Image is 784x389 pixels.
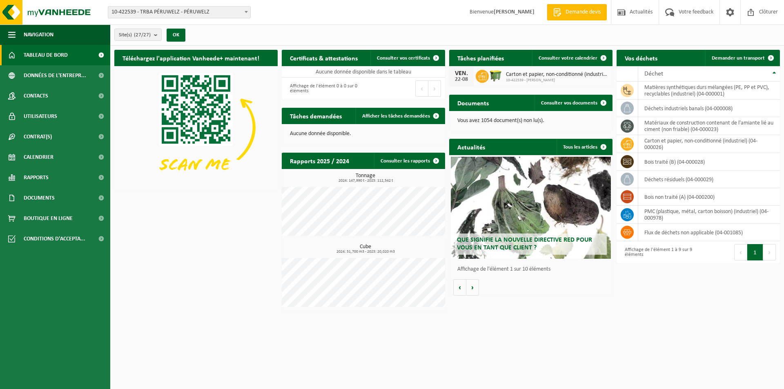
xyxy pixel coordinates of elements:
[370,50,444,66] a: Consulter vos certificats
[457,118,604,124] p: Vous avez 1054 document(s) non lu(s).
[449,50,512,66] h2: Tâches planifiées
[167,29,185,42] button: OK
[134,32,151,38] count: (27/27)
[457,237,592,251] span: Que signifie la nouvelle directive RED pour vous en tant que client ?
[638,153,780,171] td: bois traité (B) (04-000028)
[282,66,445,78] td: Aucune donnée disponible dans le tableau
[286,80,359,98] div: Affichage de l'élément 0 à 0 sur 0 éléments
[763,244,776,260] button: Next
[24,208,73,229] span: Boutique en ligne
[532,50,612,66] a: Consulter votre calendrier
[466,279,479,296] button: Volgende
[453,70,470,77] div: VEN.
[374,153,444,169] a: Consulter les rapports
[282,50,366,66] h2: Certificats & attestations
[638,135,780,153] td: carton et papier, non-conditionné (industriel) (04-000026)
[489,69,503,82] img: WB-1100-HPE-GN-50
[428,80,441,97] button: Next
[638,171,780,188] td: déchets résiduels (04-000029)
[108,6,251,18] span: 10-422539 - TRBA PÉRUWELZ - PÉRUWELZ
[547,4,607,20] a: Demande devis
[449,95,497,111] h2: Documents
[557,139,612,155] a: Tous les articles
[24,24,53,45] span: Navigation
[286,250,445,254] span: 2024: 51,700 m3 - 2025: 20,020 m3
[24,229,85,249] span: Conditions d'accepta...
[494,9,535,15] strong: [PERSON_NAME]
[638,188,780,206] td: bois non traité (A) (04-000200)
[290,131,437,137] p: Aucune donnée disponible.
[705,50,779,66] a: Demander un transport
[286,179,445,183] span: 2024: 147,990 t - 2025: 112,542 t
[114,29,162,41] button: Site(s)(27/27)
[119,29,151,41] span: Site(s)
[377,56,430,61] span: Consulter vos certificats
[24,86,48,106] span: Contacts
[24,106,57,127] span: Utilisateurs
[541,100,597,106] span: Consulter vos documents
[24,147,53,167] span: Calendrier
[734,244,747,260] button: Previous
[24,127,52,147] span: Contrat(s)
[638,82,780,100] td: matières synthétiques durs mélangées (PE, PP et PVC), recyclables (industriel) (04-000001)
[638,206,780,224] td: PMC (plastique, métal, carton boisson) (industriel) (04-000978)
[114,66,278,189] img: Download de VHEPlus App
[453,77,470,82] div: 22-08
[282,153,357,169] h2: Rapports 2025 / 2024
[453,279,466,296] button: Vorige
[114,50,267,66] h2: Téléchargez l'application Vanheede+ maintenant!
[617,50,666,66] h2: Vos déchets
[506,71,608,78] span: Carton et papier, non-conditionné (industriel)
[282,108,350,124] h2: Tâches demandées
[24,65,86,86] span: Données de l'entrepr...
[362,113,430,119] span: Afficher les tâches demandées
[24,188,55,208] span: Documents
[644,71,663,77] span: Déchet
[621,243,694,261] div: Affichage de l'élément 1 à 9 sur 9 éléments
[108,7,250,18] span: 10-422539 - TRBA PÉRUWELZ - PÉRUWELZ
[638,224,780,241] td: flux de déchets non applicable (04-001085)
[24,167,49,188] span: Rapports
[451,157,611,259] a: Que signifie la nouvelle directive RED pour vous en tant que client ?
[712,56,765,61] span: Demander un transport
[535,95,612,111] a: Consulter vos documents
[457,267,608,272] p: Affichage de l'élément 1 sur 10 éléments
[286,173,445,183] h3: Tonnage
[356,108,444,124] a: Afficher les tâches demandées
[539,56,597,61] span: Consulter votre calendrier
[449,139,493,155] h2: Actualités
[506,78,608,83] span: 10-422539 - [PERSON_NAME]
[24,45,68,65] span: Tableau de bord
[286,244,445,254] h3: Cube
[638,100,780,117] td: déchets industriels banals (04-000008)
[747,244,763,260] button: 1
[415,80,428,97] button: Previous
[563,8,603,16] span: Demande devis
[638,117,780,135] td: matériaux de construction contenant de l'amiante lié au ciment (non friable) (04-000023)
